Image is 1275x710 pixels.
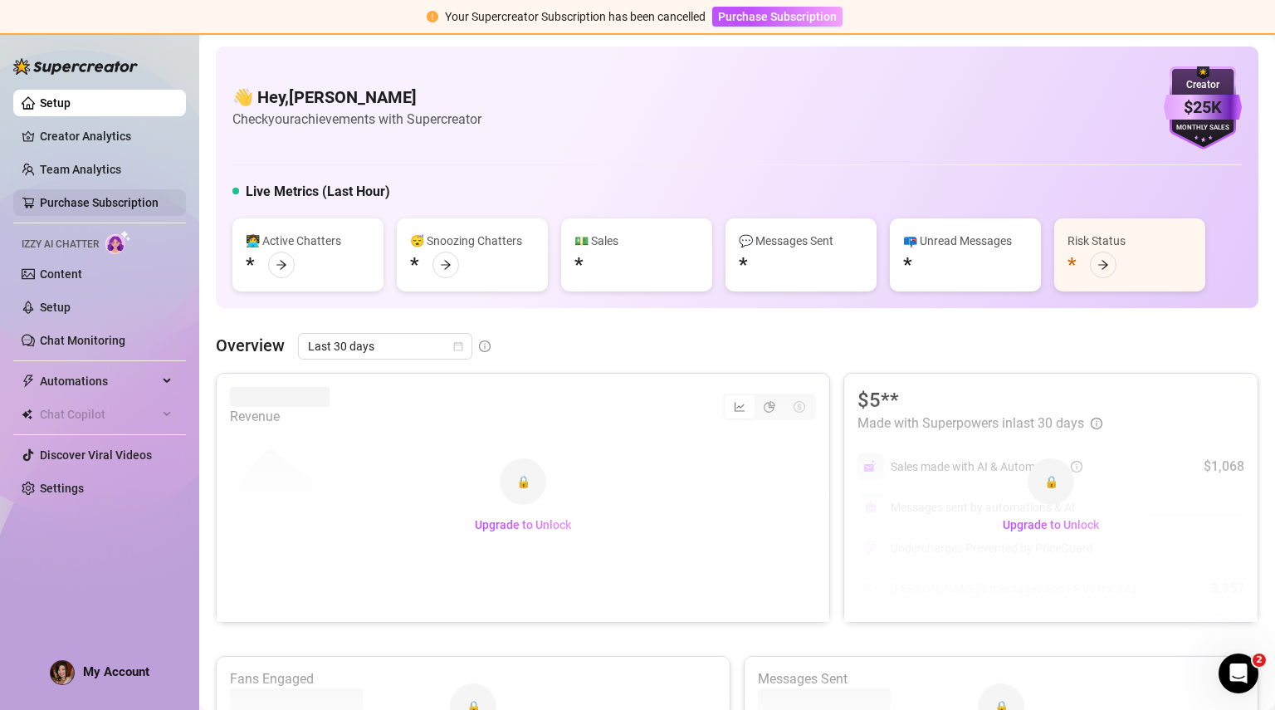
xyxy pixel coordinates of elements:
div: 💵 Sales [574,232,699,250]
h5: Live Metrics (Last Hour) [246,182,390,202]
div: Creator [1164,77,1242,93]
img: Chat Copilot [22,409,32,420]
div: Monthly Sales [1164,123,1242,134]
img: AI Chatter [105,230,131,254]
a: Creator Analytics [40,123,173,149]
span: Upgrade to Unlock [475,518,571,531]
span: arrow-right [440,259,452,271]
span: thunderbolt [22,375,35,388]
a: Purchase Subscription [712,10,843,23]
img: ACg8ocI5hi-nM8-6fNoebQwAyfSHhngt-h1V4n16YWHnXU09zNUMrCE=s96-c [51,661,74,684]
article: Overview [216,333,285,358]
article: Check your achievements with Supercreator [232,109,481,130]
a: Chat Monitoring [40,334,125,347]
a: Setup [40,96,71,110]
h4: 👋 Hey, [PERSON_NAME] [232,86,481,109]
span: Chat Copilot [40,401,158,428]
span: Automations [40,368,158,394]
span: arrow-right [276,259,287,271]
span: info-circle [479,340,491,352]
a: Discover Viral Videos [40,448,152,462]
span: Purchase Subscription [718,10,837,23]
span: calendar [453,341,463,351]
button: Upgrade to Unlock [462,512,584,538]
a: Team Analytics [40,163,121,176]
img: purple-badge-B9DA21FR.svg [1164,66,1242,149]
span: Last 30 days [308,334,462,359]
div: 😴 Snoozing Chatters [410,232,535,250]
div: 💬 Messages Sent [739,232,863,250]
a: Content [40,267,82,281]
a: Settings [40,482,84,495]
span: Izzy AI Chatter [22,237,99,252]
div: 🔒 [500,458,546,505]
div: 📪 Unread Messages [903,232,1028,250]
span: Your Supercreator Subscription has been cancelled [445,10,706,23]
div: Risk Status [1067,232,1192,250]
a: Purchase Subscription [40,196,159,209]
button: Purchase Subscription [712,7,843,27]
span: 2 [1253,654,1266,667]
div: 👩‍💻 Active Chatters [246,232,370,250]
span: arrow-right [1097,259,1109,271]
span: My Account [83,664,149,679]
a: Setup [40,301,71,314]
div: $25K [1164,95,1242,120]
iframe: Intercom live chat [1219,654,1258,693]
img: logo-BBDzfeDw.svg [13,58,138,75]
span: exclamation-circle [427,11,438,22]
button: Upgrade to Unlock [989,512,1112,538]
div: 🔒 [1028,458,1074,505]
span: Upgrade to Unlock [1003,518,1099,531]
